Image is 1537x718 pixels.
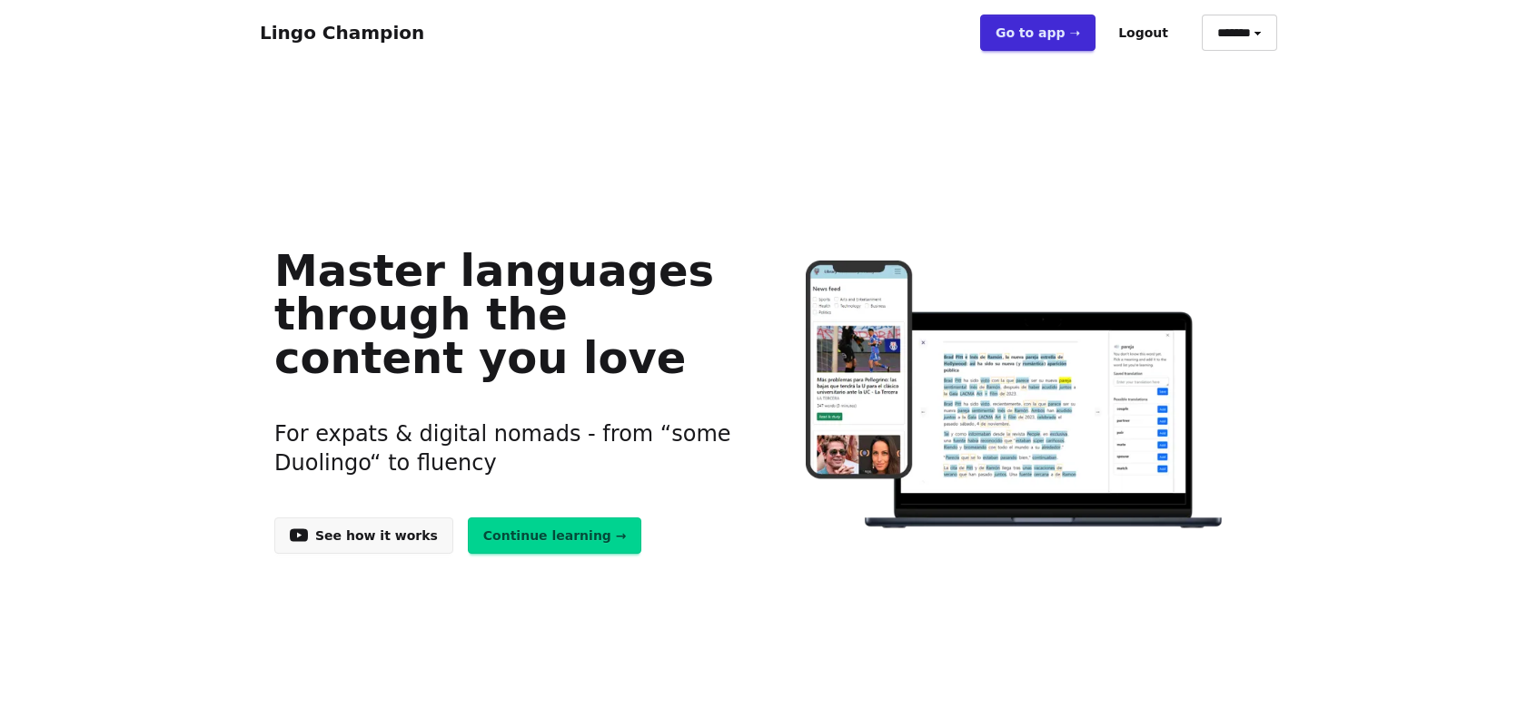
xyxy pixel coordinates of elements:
[468,517,642,554] a: Continue learning →
[769,261,1263,532] img: Learn languages online
[1103,15,1184,51] button: Logout
[980,15,1096,51] a: Go to app ➝
[274,249,740,379] h1: Master languages through the content you love
[260,22,424,44] a: Lingo Champion
[274,517,453,554] a: See how it works
[274,398,740,499] h3: For expats & digital nomads - from “some Duolingo“ to fluency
